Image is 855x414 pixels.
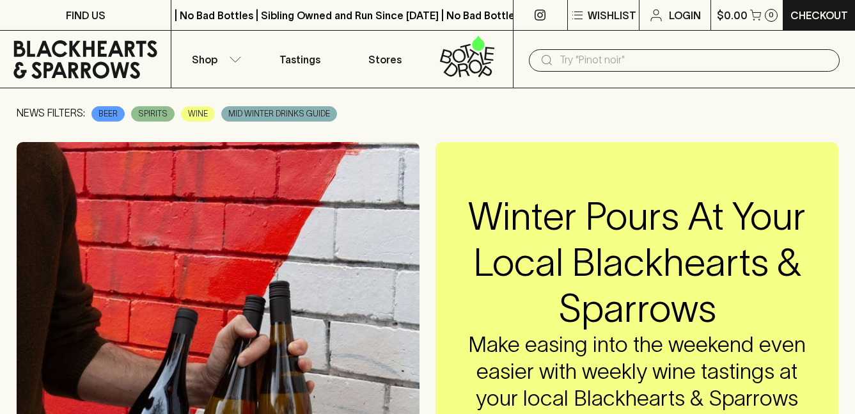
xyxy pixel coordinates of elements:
span: BEER [92,107,124,120]
span: WINE [182,107,214,120]
p: FIND US [66,8,106,23]
a: Tastings [257,31,342,88]
p: NEWS FILTERS: [17,105,85,123]
p: Checkout [790,8,848,23]
p: $0.00 [717,8,748,23]
p: Login [669,8,701,23]
h2: Winter Pours At Your Local Blackhearts & Sparrows [461,193,813,331]
p: Stores [368,52,402,67]
a: Stores [342,31,427,88]
p: Wishlist [588,8,636,23]
span: SPIRITS [132,107,174,120]
p: Shop [192,52,217,67]
button: Shop [171,31,256,88]
input: Try "Pinot noir" [560,50,829,70]
span: MID WINTER DRINKS GUIDE [222,107,336,120]
p: Tastings [279,52,320,67]
p: 0 [769,12,774,19]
